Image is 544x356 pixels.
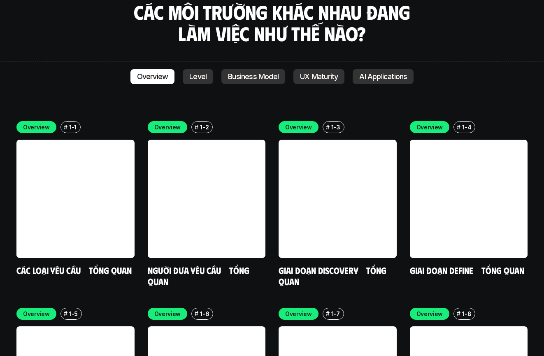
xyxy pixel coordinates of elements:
p: Business Model [228,73,279,81]
p: Overview [285,309,312,318]
p: 1-8 [462,309,471,318]
p: 1-3 [331,123,340,131]
h6: # [326,124,330,130]
a: UX Maturity [293,69,344,84]
p: Overview [154,309,181,318]
p: 1-4 [462,123,471,131]
h6: # [195,124,198,130]
h6: # [64,310,67,316]
a: Overview [130,69,175,84]
h6: # [64,124,67,130]
p: 1-7 [331,309,340,318]
p: UX Maturity [300,73,338,81]
a: Level [183,69,213,84]
p: Overview [23,309,50,318]
h6: # [195,310,198,316]
p: Level [189,73,207,81]
p: Overview [416,309,443,318]
a: Các loại yêu cầu - Tổng quan [16,265,132,276]
p: Overview [285,123,312,131]
p: Overview [23,123,50,131]
a: Business Model [221,69,285,84]
a: Giai đoạn Discovery - Tổng quan [279,265,388,287]
p: AI Applications [359,73,407,81]
a: Người đưa yêu cầu - Tổng quan [148,265,251,287]
p: 1-5 [69,309,78,318]
p: 1-2 [200,123,209,131]
p: 1-6 [200,309,209,318]
h6: # [457,310,460,316]
p: Overview [416,123,443,131]
h6: # [326,310,330,316]
h6: # [457,124,460,130]
p: Overview [154,123,181,131]
a: Giai đoạn Define - Tổng quan [410,265,524,276]
p: Overview [137,73,168,81]
p: 1-1 [69,123,77,131]
a: AI Applications [353,69,414,84]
